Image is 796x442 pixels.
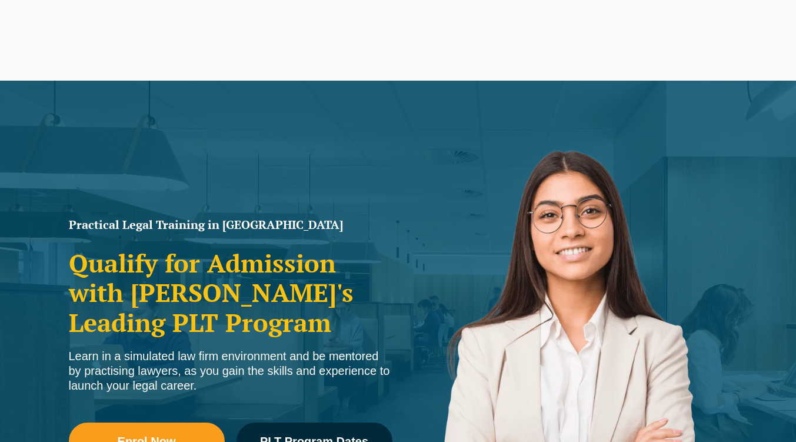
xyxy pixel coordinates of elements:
h1: Practical Legal Training in [GEOGRAPHIC_DATA] [69,219,392,231]
h2: Qualify for Admission with [PERSON_NAME]'s Leading PLT Program [69,248,392,337]
div: Learn in a simulated law firm environment and be mentored by practising lawyers, as you gain the ... [69,349,392,393]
